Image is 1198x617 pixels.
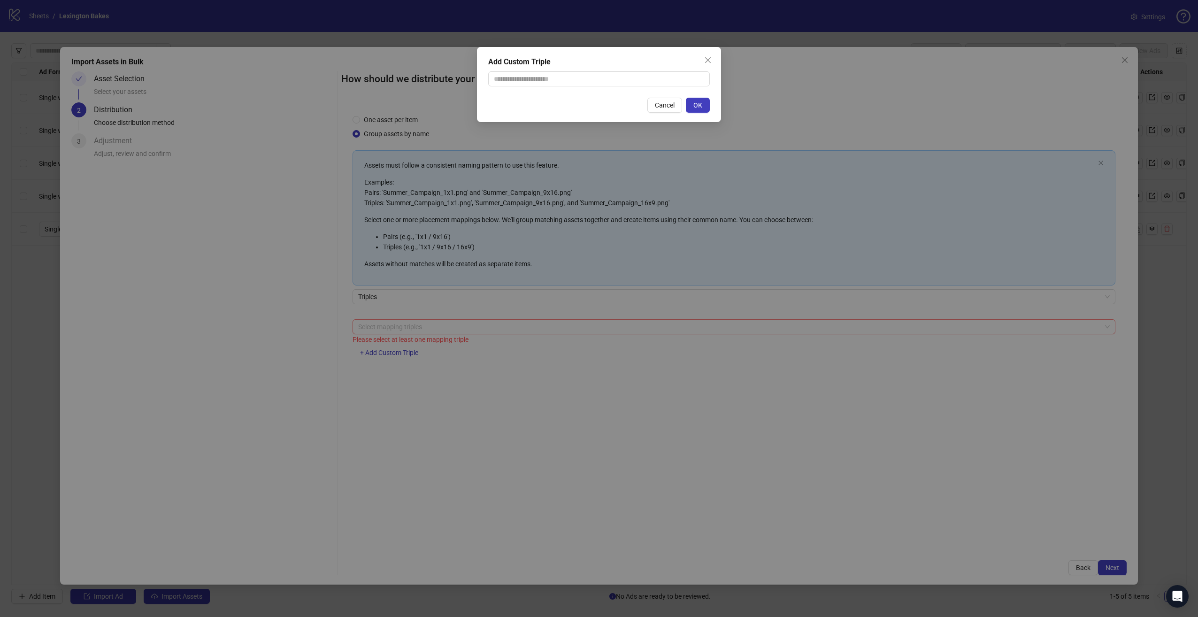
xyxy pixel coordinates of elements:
[488,56,710,68] div: Add Custom Triple
[700,53,715,68] button: Close
[655,101,675,109] span: Cancel
[693,101,702,109] span: OK
[1166,585,1189,608] div: Open Intercom Messenger
[686,98,710,113] button: OK
[647,98,682,113] button: Cancel
[704,56,712,64] span: close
